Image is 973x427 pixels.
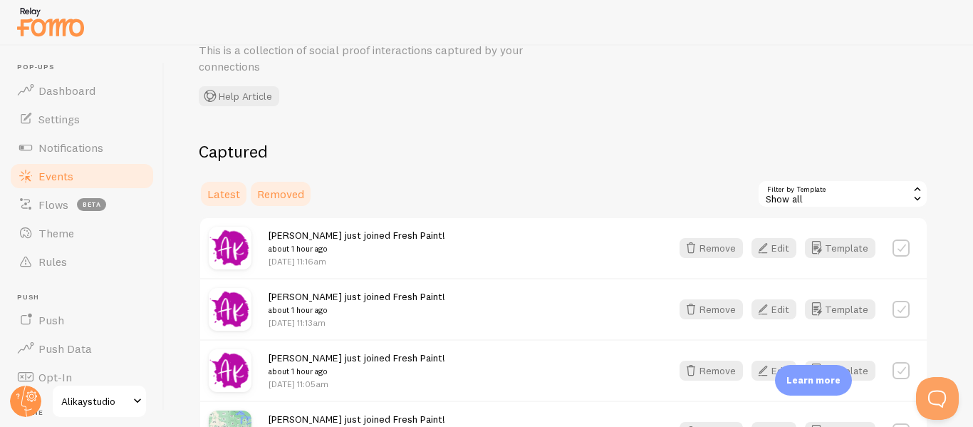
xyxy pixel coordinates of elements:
[9,306,155,334] a: Push
[38,341,92,356] span: Push Data
[269,304,445,317] small: about 1 hour ago
[269,242,445,255] small: about 1 hour ago
[775,365,852,396] div: Learn more
[751,299,805,319] a: Edit
[9,363,155,391] a: Opt-In
[680,238,743,258] button: Remove
[199,180,249,208] a: Latest
[751,361,796,381] button: Edit
[269,351,445,378] span: [PERSON_NAME] just joined Fresh Paint!
[209,227,251,269] img: alikaystudio.com
[38,254,67,269] span: Rules
[269,255,445,267] p: [DATE] 11:16am
[77,198,106,211] span: beta
[199,86,279,106] button: Help Article
[751,238,796,258] button: Edit
[209,288,251,331] img: alikaystudio.com
[249,180,313,208] a: Removed
[805,238,875,258] button: Template
[9,219,155,247] a: Theme
[786,374,841,387] p: Learn more
[9,133,155,162] a: Notifications
[38,226,74,240] span: Theme
[51,384,147,418] a: Alikaystudio
[38,313,64,327] span: Push
[38,370,72,384] span: Opt-In
[9,190,155,219] a: Flows beta
[751,299,796,319] button: Edit
[38,197,68,212] span: Flows
[15,4,86,40] img: fomo-relay-logo-orange.svg
[805,361,875,381] button: Template
[207,187,240,201] span: Latest
[269,229,445,255] span: [PERSON_NAME] just joined Fresh Paint!
[199,42,541,75] p: This is a collection of social proof interactions captured by your connections
[9,247,155,276] a: Rules
[199,140,928,163] h2: Captured
[38,83,95,98] span: Dashboard
[680,299,743,319] button: Remove
[9,334,155,363] a: Push Data
[38,169,73,183] span: Events
[757,180,928,208] div: Show all
[257,187,304,201] span: Removed
[269,378,445,390] p: [DATE] 11:05am
[805,299,875,319] button: Template
[61,393,129,410] span: Alikaystudio
[9,76,155,105] a: Dashboard
[269,365,445,378] small: about 1 hour ago
[209,349,251,392] img: alikaystudio.com
[916,377,959,420] iframe: Help Scout Beacon - Open
[751,361,805,381] a: Edit
[17,293,155,302] span: Push
[269,290,445,317] span: [PERSON_NAME] just joined Fresh Paint!
[38,112,80,126] span: Settings
[269,317,445,329] p: [DATE] 11:13am
[680,361,743,381] button: Remove
[38,140,103,155] span: Notifications
[9,162,155,190] a: Events
[751,238,805,258] a: Edit
[17,63,155,72] span: Pop-ups
[9,105,155,133] a: Settings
